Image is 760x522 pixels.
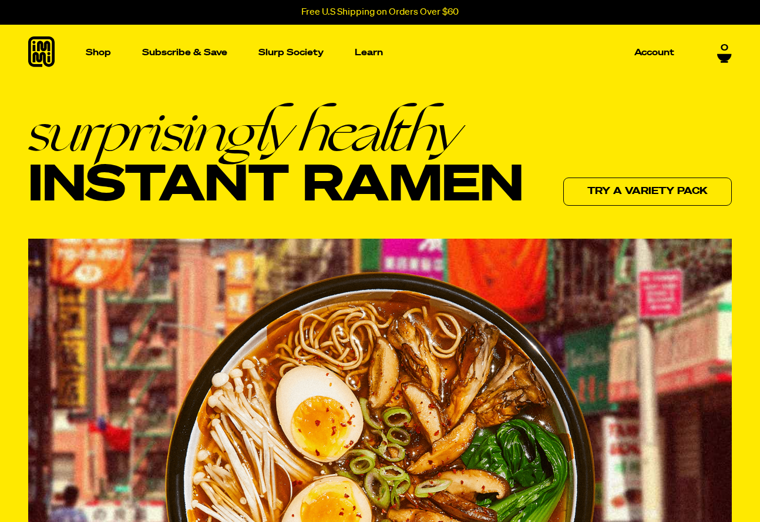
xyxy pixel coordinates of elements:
a: Subscribe & Save [137,43,232,62]
a: Shop [81,25,116,81]
a: Try a variety pack [563,178,732,206]
span: 0 [721,43,728,53]
p: Free U.S Shipping on Orders Over $60 [301,7,459,18]
a: 0 [717,43,732,63]
p: Slurp Society [258,48,324,57]
p: Subscribe & Save [142,48,227,57]
em: surprisingly healthy [28,104,523,159]
p: Shop [86,48,111,57]
p: Account [634,48,674,57]
a: Slurp Society [254,43,328,62]
nav: Main navigation [81,25,679,81]
p: Learn [355,48,383,57]
a: Account [630,43,679,62]
a: Learn [350,25,388,81]
h1: Instant Ramen [28,104,523,214]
